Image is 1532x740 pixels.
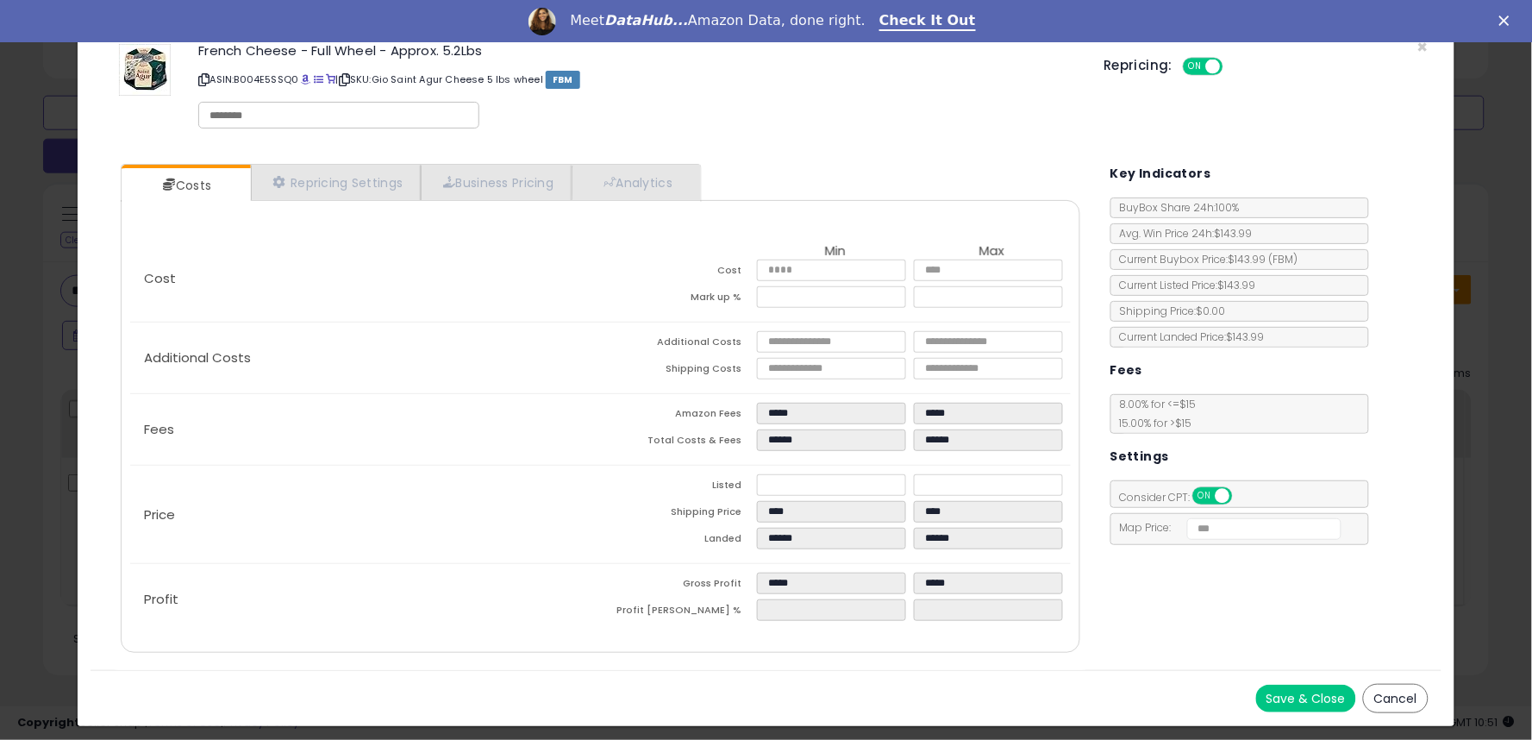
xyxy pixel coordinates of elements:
div: Meet Amazon Data, done right. [570,12,866,29]
a: Costs [122,168,249,203]
td: Mark up % [600,286,757,313]
span: × [1417,34,1429,60]
span: ( FBM ) [1269,252,1298,267]
h3: French Cheese - Full Wheel - Approx. 5.2Lbs [198,44,1078,57]
h5: Repricing: [1104,59,1172,72]
span: FBM [546,71,580,89]
h5: Settings [1110,446,1169,467]
p: Profit [130,593,600,606]
td: Amazon Fees [600,403,757,430]
span: OFF [1229,489,1257,504]
a: All offer listings [314,72,323,86]
td: Cost [600,260,757,286]
span: BuyBox Share 24h: 100% [1111,200,1240,215]
span: Current Listed Price: $143.99 [1111,278,1256,292]
td: Gross Profit [600,573,757,599]
p: Cost [130,272,600,285]
td: Shipping Price [600,501,757,528]
span: Avg. Win Price 24h: $143.99 [1111,226,1253,241]
h5: Fees [1110,360,1143,381]
span: Current Landed Price: $143.99 [1111,329,1265,344]
span: $143.99 [1229,252,1298,267]
span: 15.00 % for > $15 [1111,416,1192,430]
a: Check It Out [879,12,976,31]
button: Cancel [1363,684,1429,713]
button: Save & Close [1256,685,1356,712]
th: Min [757,244,914,260]
p: Price [130,508,600,522]
span: 8.00 % for <= $15 [1111,397,1197,430]
p: Fees [130,423,600,436]
div: Close [1499,16,1516,26]
span: ON [1194,489,1216,504]
img: 51uSEaQ-AVL._SL60_.jpg [119,44,171,96]
a: Your listing only [326,72,335,86]
td: Shipping Costs [600,358,757,385]
a: Analytics [572,165,699,200]
a: Business Pricing [421,165,572,200]
td: Landed [600,528,757,555]
p: ASIN: B004E5SSQ0 | SKU: Gio Saint Agur Cheese 5 lbs wheel [198,66,1078,93]
th: Max [914,244,1071,260]
h5: Key Indicators [1110,163,1211,185]
i: DataHub... [604,12,688,28]
img: Profile image for Georgie [528,8,556,35]
a: BuyBox page [302,72,311,86]
td: Listed [600,474,757,501]
td: Profit [PERSON_NAME] % [600,599,757,626]
span: Consider CPT: [1111,490,1255,505]
span: Map Price: [1111,520,1341,535]
p: Additional Costs [130,351,600,365]
span: ON [1185,60,1207,74]
a: Repricing Settings [251,165,422,200]
span: OFF [1221,60,1248,74]
span: Current Buybox Price: [1111,252,1298,267]
span: Shipping Price: $0.00 [1111,304,1226,318]
td: Additional Costs [600,331,757,358]
td: Total Costs & Fees [600,430,757,456]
